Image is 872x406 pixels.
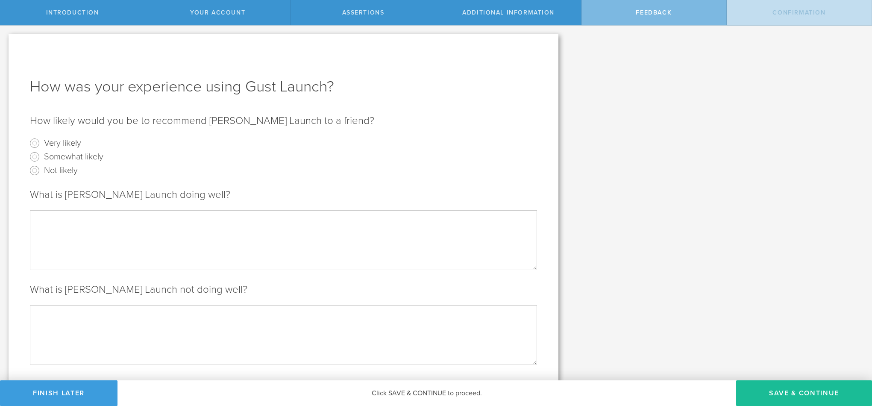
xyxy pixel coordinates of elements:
button: Save & Continue [736,380,872,406]
p: How likely would you be to recommend [PERSON_NAME] Launch to a friend? [30,114,537,128]
span: Additional Information [462,9,555,16]
p: Do you have any additional comments that you would like to share? [30,378,537,391]
div: Click SAVE & CONTINUE to proceed. [117,380,736,406]
h1: How was your experience using Gust Launch? [30,76,537,97]
p: What is [PERSON_NAME] Launch doing well? [30,188,537,202]
span: Feedback [636,9,672,16]
p: What is [PERSON_NAME] Launch not doing well? [30,283,537,297]
span: Your Account [190,9,245,16]
label: Very likely [44,136,81,149]
label: Somewhat likely [44,150,103,162]
span: Confirmation [772,9,825,16]
span: Introduction [46,9,99,16]
span: Assertions [342,9,385,16]
label: Not likely [44,164,78,176]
